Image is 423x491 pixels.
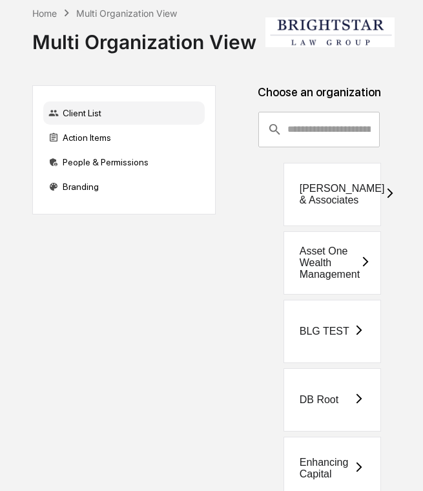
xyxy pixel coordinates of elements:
div: People & Permissions [43,151,205,174]
div: Home [32,8,57,19]
div: [PERSON_NAME] & Associates [300,183,385,206]
div: Enhancing Capital [300,457,353,480]
div: Asset One Wealth Management [300,245,360,280]
div: DB Root [300,394,338,406]
div: BLG TEST [300,326,349,337]
div: Multi Organization View [76,8,177,19]
div: consultant-dashboard__filter-organizations-search-bar [258,112,380,147]
div: Client List [43,101,205,125]
div: Action Items [43,126,205,149]
div: Branding [43,175,205,198]
img: Brightstar Law Group [265,17,395,47]
div: Choose an organization [226,85,413,112]
div: Multi Organization View [32,20,256,54]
